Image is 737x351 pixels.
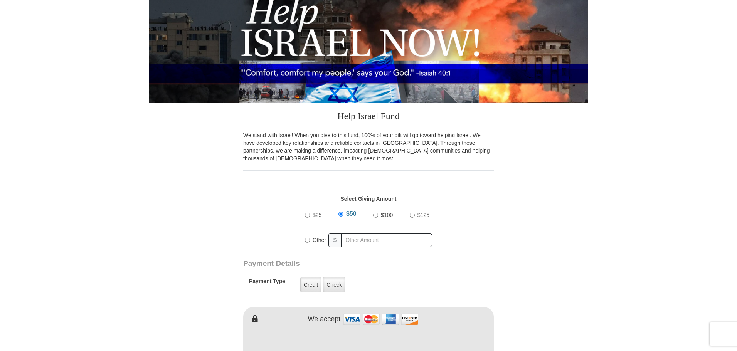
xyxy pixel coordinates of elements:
[243,259,440,268] h3: Payment Details
[300,277,321,292] label: Credit
[323,277,345,292] label: Check
[342,311,419,327] img: credit cards accepted
[243,131,494,162] p: We stand with Israel! When you give to this fund, 100% of your gift will go toward helping Israel...
[341,233,432,247] input: Other Amount
[346,210,357,217] span: $50
[328,233,342,247] span: $
[341,196,397,202] strong: Select Giving Amount
[313,237,326,243] span: Other
[243,103,494,131] h3: Help Israel Fund
[381,212,393,218] span: $100
[249,278,285,289] h5: Payment Type
[313,212,321,218] span: $25
[308,315,341,324] h4: We accept
[417,212,429,218] span: $125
